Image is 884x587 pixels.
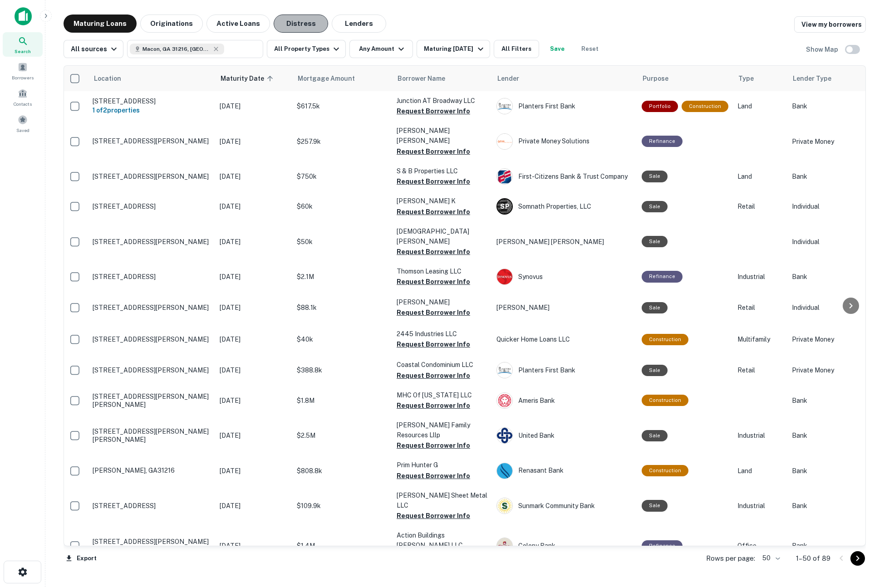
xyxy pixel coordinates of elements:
[737,334,783,344] p: Multifamily
[220,466,288,476] p: [DATE]
[93,105,211,115] h6: 1 of 2 properties
[93,97,211,105] p: [STREET_ADDRESS]
[64,40,123,58] button: All sources
[642,236,668,247] div: Sale
[733,66,787,91] th: Type
[737,101,783,111] p: Land
[792,303,864,313] p: Individual
[397,470,470,481] button: Request Borrower Info
[737,201,783,211] p: Retail
[140,15,203,33] button: Originations
[497,538,512,553] img: picture
[737,171,783,181] p: Land
[737,430,783,440] p: Industrial
[220,365,288,375] p: [DATE]
[93,303,211,312] p: [STREET_ADDRESS][PERSON_NAME]
[497,362,512,378] img: picture
[796,553,830,564] p: 1–50 of 89
[737,501,783,511] p: Industrial
[220,541,288,551] p: [DATE]
[397,196,487,206] p: [PERSON_NAME] K
[298,73,367,84] span: Mortgage Amount
[397,420,487,440] p: [PERSON_NAME] Family Resources Lllp
[497,269,512,284] img: picture
[220,430,288,440] p: [DATE]
[682,101,728,112] div: This loan purpose was for construction
[737,365,783,375] p: Retail
[497,134,512,149] img: picture
[93,172,211,181] p: [STREET_ADDRESS][PERSON_NAME]
[496,168,633,185] div: First-citizens Bank & Trust Company
[794,16,866,33] a: View my borrowers
[397,166,487,176] p: S & B Properties LLC
[642,271,683,282] div: This loan purpose was for refinancing
[642,430,668,441] div: Sale
[496,392,633,409] div: Ameris Bank
[500,202,509,211] p: S P
[220,303,288,313] p: [DATE]
[792,396,864,406] p: Bank
[16,127,29,134] span: Saved
[643,73,668,84] span: Purpose
[792,101,864,111] p: Bank
[792,541,864,551] p: Bank
[297,334,388,344] p: $40k
[496,98,633,114] div: Planters First Bank
[496,198,633,215] div: Somnath Properties, LLC
[93,137,211,145] p: [STREET_ADDRESS][PERSON_NAME]
[397,146,470,157] button: Request Borrower Info
[543,40,572,58] button: Save your search to get updates of matches that match your search criteria.
[737,272,783,282] p: Industrial
[792,430,864,440] p: Bank
[575,40,604,58] button: Reset
[297,541,388,551] p: $1.4M
[297,501,388,511] p: $109.9k
[93,466,211,474] p: [PERSON_NAME], GA31216
[15,7,32,25] img: capitalize-icon.png
[642,302,668,313] div: Sale
[3,32,43,57] a: Search
[15,48,31,55] span: Search
[642,465,688,476] div: This loan purpose was for construction
[64,552,99,565] button: Export
[397,360,487,370] p: Coastal Condominium LLC
[332,15,386,33] button: Lenders
[397,460,487,470] p: Prim Hunter G
[496,362,633,378] div: Planters First Bank
[397,226,487,246] p: [DEMOGRAPHIC_DATA][PERSON_NAME]
[839,514,884,558] iframe: Chat Widget
[3,111,43,136] a: Saved
[497,428,512,443] img: picture
[793,73,831,84] span: Lender Type
[93,392,211,409] p: [STREET_ADDRESS][PERSON_NAME][PERSON_NAME]
[221,73,276,84] span: Maturity Date
[792,501,864,511] p: Bank
[642,334,688,345] div: This loan purpose was for construction
[496,334,633,344] p: Quicker Home Loans LLC
[497,169,512,184] img: picture
[737,303,783,313] p: Retail
[88,66,215,91] th: Location
[497,498,512,514] img: picture
[806,44,840,54] h6: Show Map
[297,466,388,476] p: $808.8k
[397,176,470,187] button: Request Borrower Info
[292,66,392,91] th: Mortgage Amount
[93,73,121,84] span: Location
[397,390,487,400] p: MHC Of [US_STATE] LLC
[497,463,512,479] img: picture
[397,440,470,451] button: Request Borrower Info
[3,85,43,109] a: Contacts
[497,98,512,114] img: picture
[64,15,137,33] button: Maturing Loans
[297,101,388,111] p: $617.5k
[297,365,388,375] p: $388.8k
[397,206,470,217] button: Request Borrower Info
[642,500,668,511] div: Sale
[397,266,487,276] p: Thomson Leasing LLC
[93,238,211,246] p: [STREET_ADDRESS][PERSON_NAME]
[93,202,211,210] p: [STREET_ADDRESS]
